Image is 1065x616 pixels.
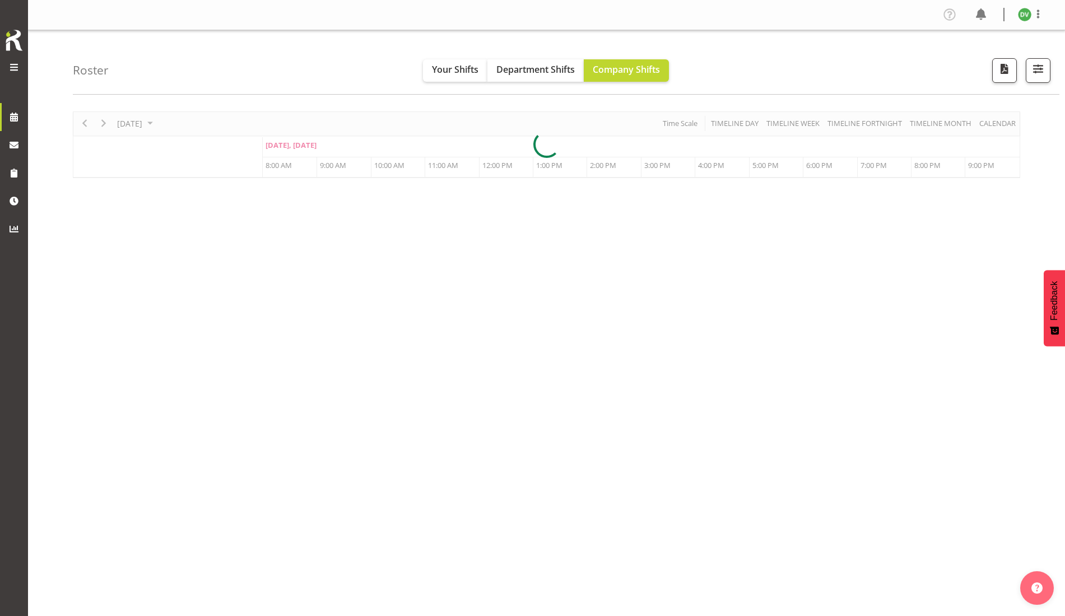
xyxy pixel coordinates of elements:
[73,64,109,77] h4: Roster
[487,59,584,82] button: Department Shifts
[432,63,478,76] span: Your Shifts
[1044,270,1065,346] button: Feedback - Show survey
[593,63,660,76] span: Company Shifts
[1018,8,1031,21] img: desk-view11665.jpg
[3,28,25,53] img: Rosterit icon logo
[496,63,575,76] span: Department Shifts
[1049,281,1059,320] span: Feedback
[992,58,1017,83] button: Download a PDF of the roster for the current day
[423,59,487,82] button: Your Shifts
[584,59,669,82] button: Company Shifts
[1031,582,1043,594] img: help-xxl-2.png
[1026,58,1050,83] button: Filter Shifts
